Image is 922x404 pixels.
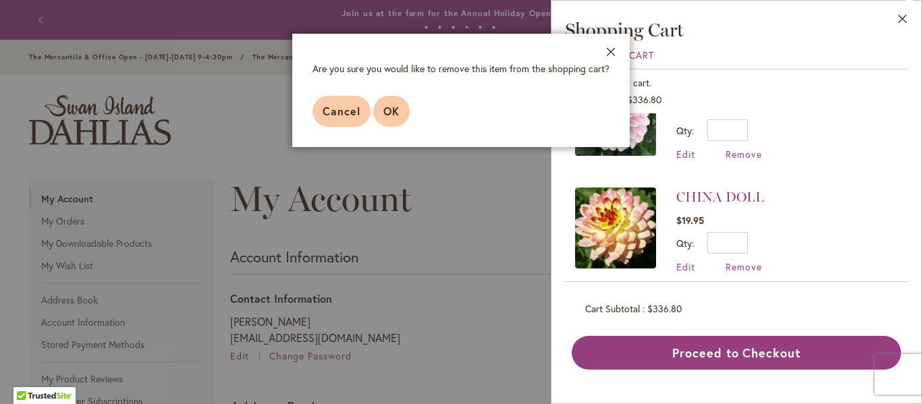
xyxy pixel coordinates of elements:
iframe: Launch Accessibility Center [10,356,48,394]
div: Are you sure you would like to remove this item from the shopping cart? [313,62,609,76]
a: CHINA DOLL [575,187,656,273]
a: Remove [726,148,762,161]
a: Edit [676,148,695,161]
label: Qty [676,237,694,250]
img: CHINA DOLL [575,187,656,268]
span: $336.80 [627,93,661,106]
a: Edit [676,260,695,273]
span: $336.80 [647,302,682,315]
a: Remove [726,260,762,273]
label: Qty [676,124,694,137]
span: OK [383,104,400,118]
span: Shopping Cart [565,18,684,41]
button: Proceed to Checkout [572,336,901,370]
span: $19.95 [676,214,704,227]
span: Cancel [323,104,360,118]
button: Cancel [313,96,371,127]
button: OK [373,96,410,127]
span: Cart Subtotal [585,302,640,315]
a: CHINA DOLL [676,189,764,205]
